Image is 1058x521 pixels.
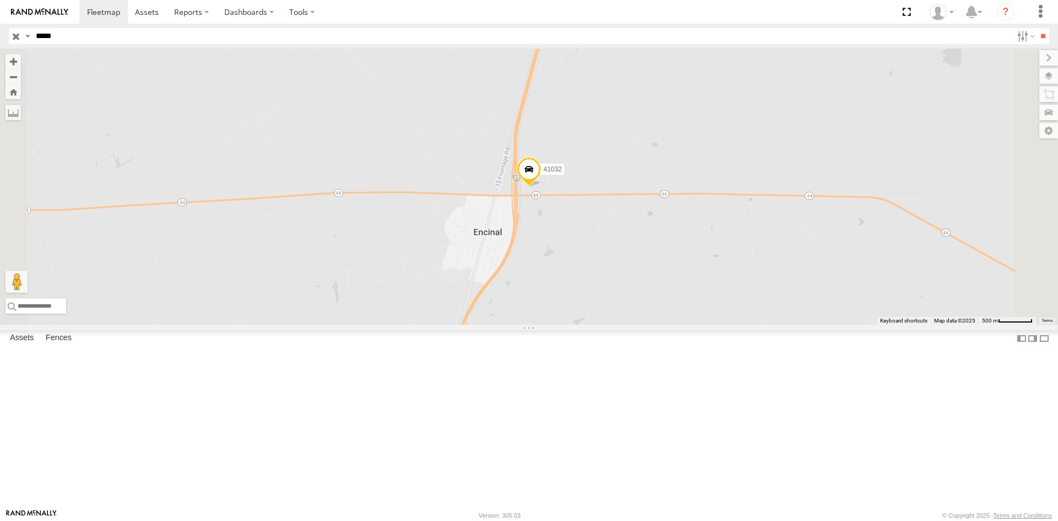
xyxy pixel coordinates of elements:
[926,4,958,20] div: Carlos Ortiz
[479,512,521,519] div: Version: 305.03
[880,317,927,325] button: Keyboard shortcuts
[543,165,562,173] span: 41032
[6,271,28,293] button: Drag Pegman onto the map to open Street View
[4,331,39,346] label: Assets
[942,512,1052,519] div: © Copyright 2025 -
[1016,330,1027,346] label: Dock Summary Table to the Left
[1039,330,1050,346] label: Hide Summary Table
[6,84,21,99] button: Zoom Home
[6,510,57,521] a: Visit our Website
[1039,123,1058,138] label: Map Settings
[1041,319,1053,323] a: Terms
[1027,330,1038,346] label: Dock Summary Table to the Right
[6,105,21,120] label: Measure
[11,8,68,16] img: rand-logo.svg
[6,69,21,84] button: Zoom out
[1013,28,1037,44] label: Search Filter Options
[6,54,21,69] button: Zoom in
[979,317,1036,325] button: Map Scale: 500 m per 59 pixels
[934,318,975,324] span: Map data ©2025
[982,318,998,324] span: 500 m
[997,3,1014,21] i: ?
[40,331,77,346] label: Fences
[994,512,1052,519] a: Terms and Conditions
[23,28,32,44] label: Search Query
